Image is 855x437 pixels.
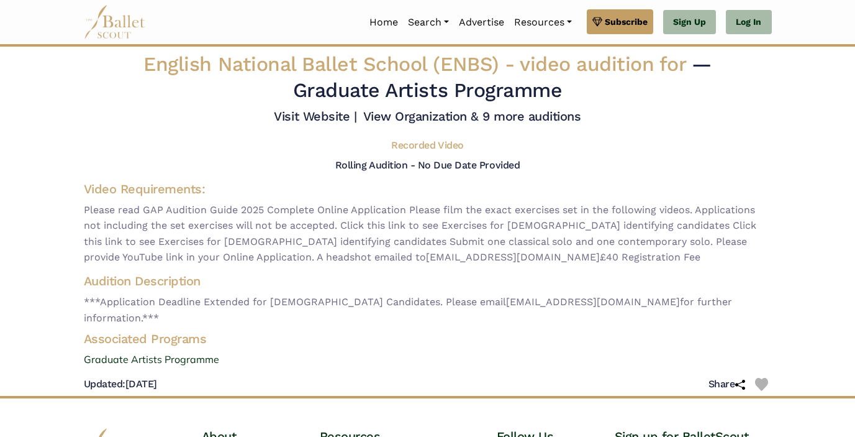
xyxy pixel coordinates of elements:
[520,52,685,76] span: video audition for
[605,15,648,29] span: Subscribe
[74,352,782,368] a: Graduate Artists Programme
[84,182,206,196] span: Video Requirements:
[663,10,716,35] a: Sign Up
[391,139,463,152] h5: Recorded Video
[335,159,520,171] h5: Rolling Audition - No Due Date Provided
[726,10,771,35] a: Log In
[587,9,653,34] a: Subscribe
[84,378,125,390] span: Updated:
[592,15,602,29] img: gem.svg
[274,109,356,124] a: Visit Website |
[84,378,157,391] h5: [DATE]
[454,9,509,35] a: Advertise
[84,294,772,326] span: ***Application Deadline Extended for [DEMOGRAPHIC_DATA] Candidates. Please email [EMAIL_ADDRESS][...
[708,378,745,391] h5: Share
[84,273,772,289] h4: Audition Description
[143,52,692,76] span: English National Ballet School (ENBS) -
[509,9,577,35] a: Resources
[293,52,712,102] span: — Graduate Artists Programme
[403,9,454,35] a: Search
[363,109,581,124] a: View Organization & 9 more auditions
[84,202,772,265] span: Please read GAP Audition Guide 2025 Complete Online Application Please film the exact exercises s...
[364,9,403,35] a: Home
[74,331,782,347] h4: Associated Programs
